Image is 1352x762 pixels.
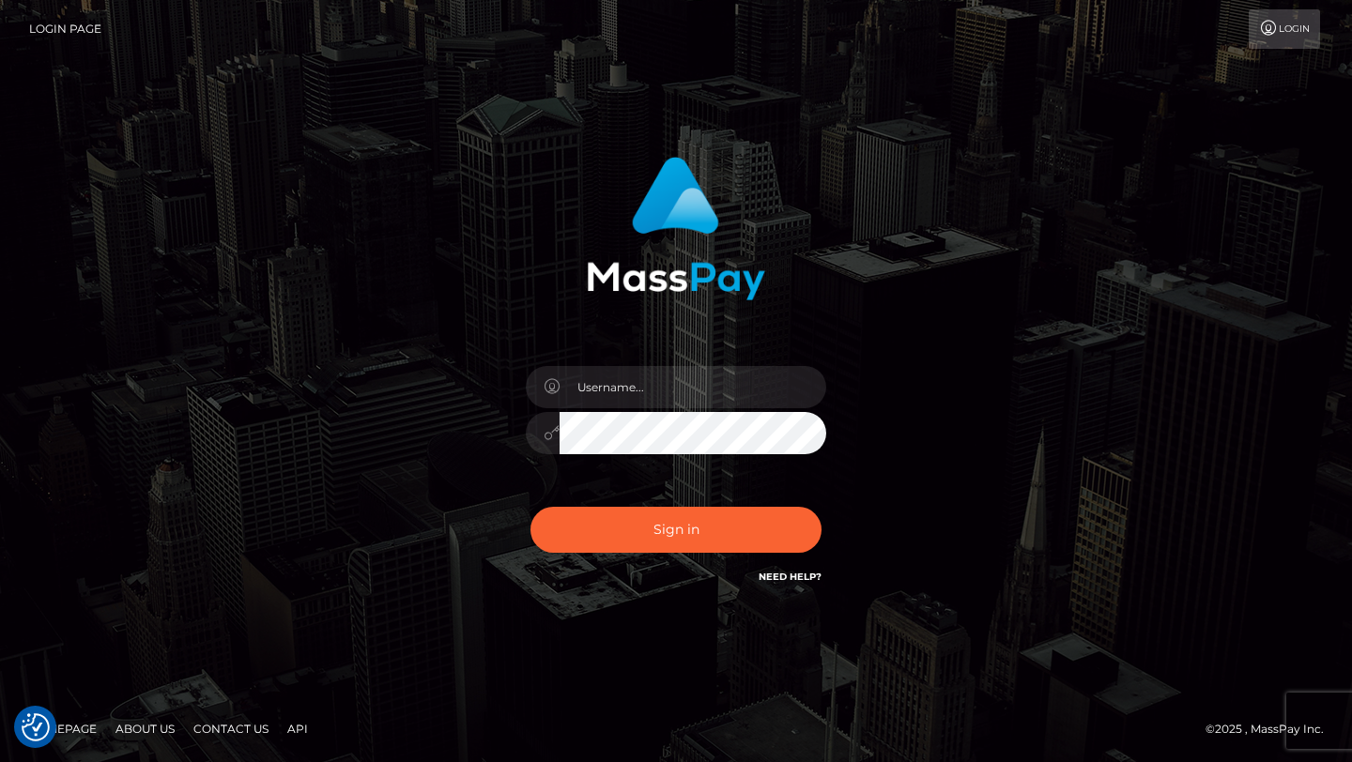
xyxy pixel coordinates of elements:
a: Homepage [21,714,104,743]
a: Login Page [29,9,101,49]
input: Username... [560,366,826,408]
a: Login [1249,9,1320,49]
a: API [280,714,315,743]
a: Contact Us [186,714,276,743]
a: About Us [108,714,182,743]
img: MassPay Login [587,157,765,300]
a: Need Help? [759,571,822,583]
div: © 2025 , MassPay Inc. [1206,719,1338,739]
button: Sign in [530,507,822,553]
img: Revisit consent button [22,713,50,741]
button: Consent Preferences [22,713,50,741]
